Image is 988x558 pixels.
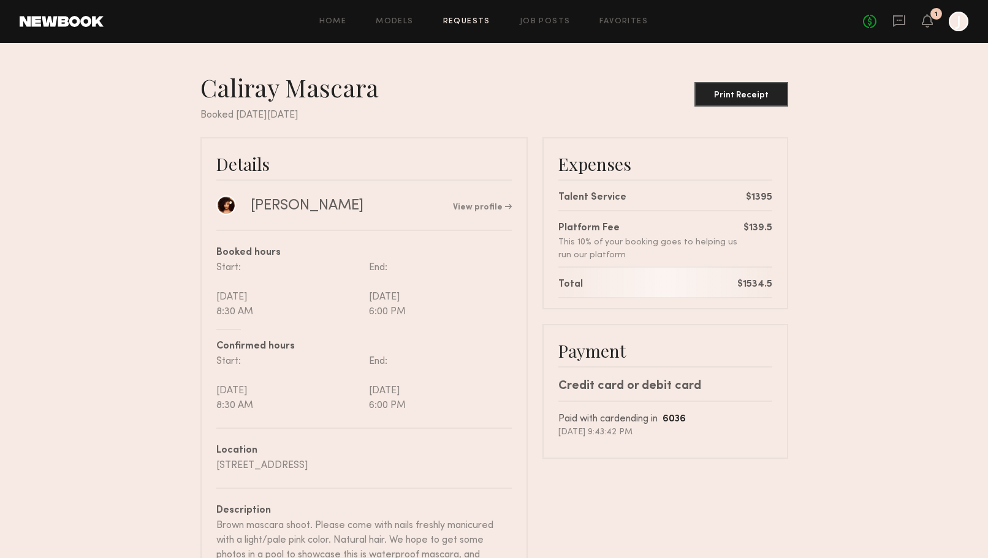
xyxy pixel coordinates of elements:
[216,246,512,260] div: Booked hours
[251,197,363,215] div: [PERSON_NAME]
[200,72,389,103] div: Caliray Mascara
[216,443,512,458] div: Location
[364,260,512,319] div: End: [DATE] 6:00 PM
[746,190,772,205] div: $1395
[216,339,512,354] div: Confirmed hours
[558,221,743,236] div: Platform Fee
[216,260,364,319] div: Start: [DATE] 8:30 AM
[364,354,512,413] div: End: [DATE] 6:00 PM
[737,277,772,292] div: $1534.5
[558,153,772,175] div: Expenses
[216,458,512,473] div: [STREET_ADDRESS]
[743,221,772,236] div: $139.5
[376,18,413,26] a: Models
[216,503,512,518] div: Description
[699,91,783,100] div: Print Receipt
[558,377,772,396] div: Credit card or debit card
[319,18,347,26] a: Home
[216,354,364,413] div: Start: [DATE] 8:30 AM
[216,153,512,175] div: Details
[949,12,968,31] a: J
[599,18,648,26] a: Favorites
[558,427,772,438] div: [DATE] 9:43:42 PM
[443,18,490,26] a: Requests
[200,108,788,123] div: Booked [DATE][DATE]
[558,277,583,292] div: Total
[558,412,772,427] div: Paid with card ending in
[520,18,571,26] a: Job Posts
[558,340,772,361] div: Payment
[663,415,686,424] b: 6036
[694,82,788,107] button: Print Receipt
[558,236,743,262] div: This 10% of your booking goes to helping us run our platform
[558,190,626,205] div: Talent Service
[453,203,512,212] a: View profile
[935,11,938,18] div: 1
